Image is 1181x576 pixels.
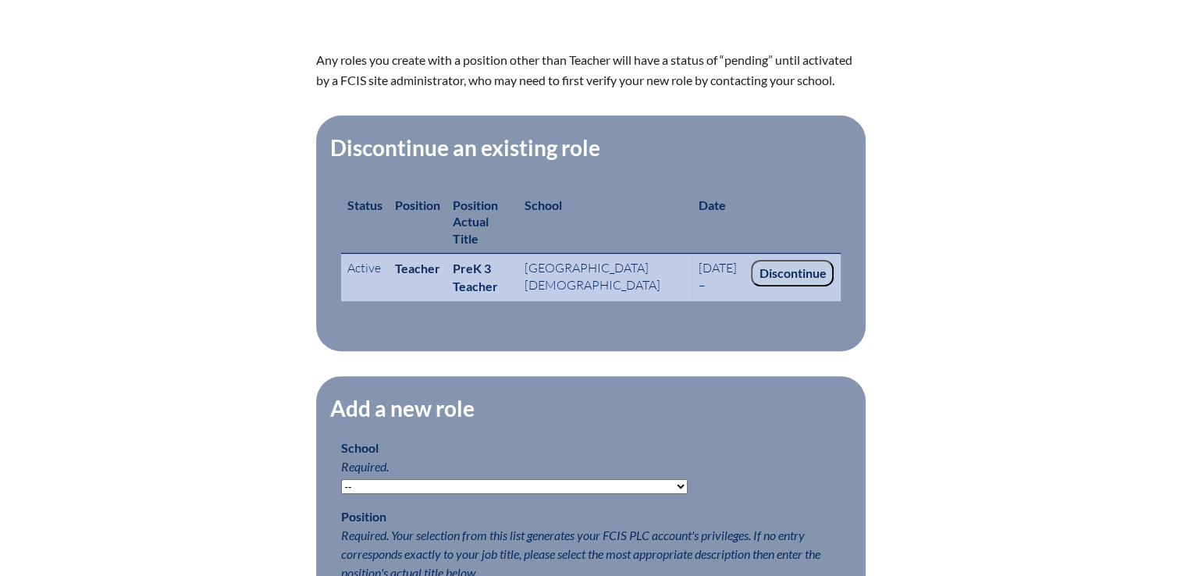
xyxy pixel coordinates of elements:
th: Status [341,190,389,254]
td: [DATE] – [692,254,745,301]
legend: Add a new role [329,395,476,421]
legend: Discontinue an existing role [329,134,602,161]
label: School [341,440,379,455]
td: [GEOGRAPHIC_DATA][DEMOGRAPHIC_DATA] [518,254,692,301]
b: PreK 3 Teacher [453,261,498,293]
p: Any roles you create with a position other than Teacher will have a status of “pending” until act... [316,50,866,91]
th: Date [692,190,841,254]
th: Position Actual Title [446,190,518,254]
label: Position [341,509,386,524]
b: Teacher [395,261,440,276]
th: School [518,190,692,254]
th: Position [389,190,446,254]
span: Required. [341,459,389,474]
input: Discontinue [751,260,834,286]
td: Active [341,254,389,301]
